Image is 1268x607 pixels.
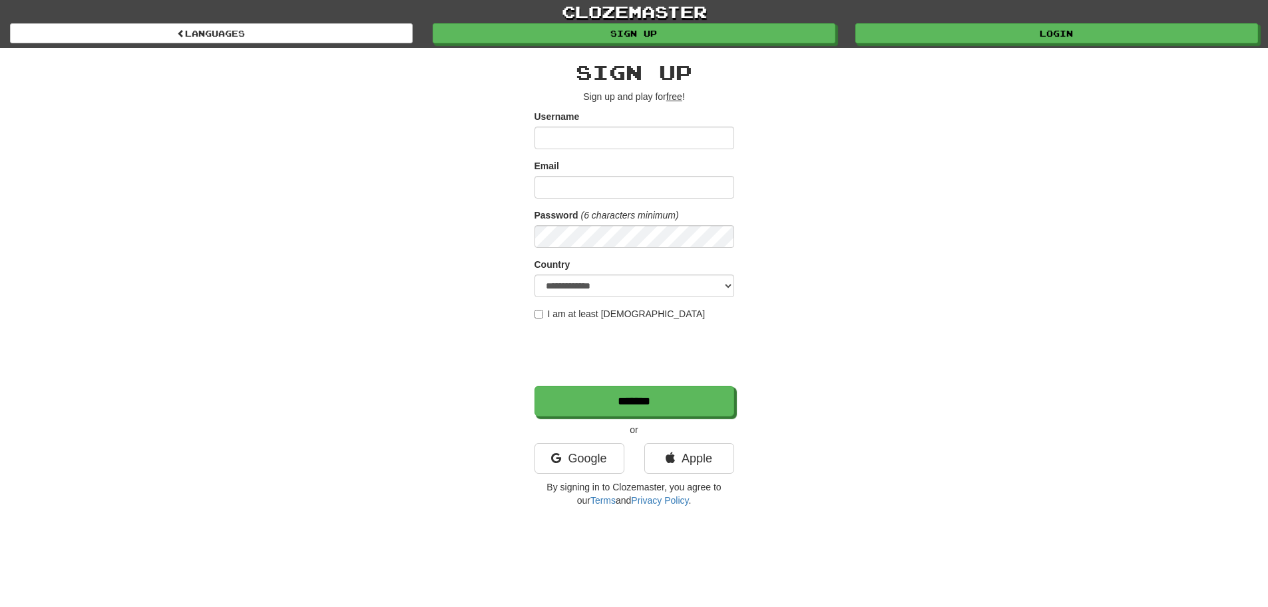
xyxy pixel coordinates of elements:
[534,307,706,320] label: I am at least [DEMOGRAPHIC_DATA]
[534,90,734,103] p: Sign up and play for !
[534,209,578,222] label: Password
[855,23,1258,43] a: Login
[534,159,559,173] label: Email
[534,327,737,379] iframe: reCAPTCHA
[534,480,734,507] p: By signing in to Clozemaster, you agree to our and .
[534,443,624,474] a: Google
[631,495,688,506] a: Privacy Policy
[666,91,682,102] u: free
[534,61,734,83] h2: Sign up
[534,310,543,318] input: I am at least [DEMOGRAPHIC_DATA]
[433,23,835,43] a: Sign up
[534,258,570,271] label: Country
[534,423,734,436] p: or
[534,110,580,123] label: Username
[581,210,679,221] em: (6 characters minimum)
[644,443,734,474] a: Apple
[590,495,616,506] a: Terms
[10,23,413,43] a: Languages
